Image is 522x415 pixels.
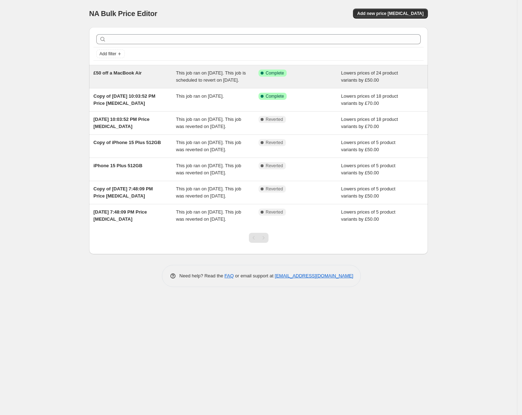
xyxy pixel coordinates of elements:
[93,163,142,168] span: iPhone 15 Plus 512GB
[176,70,246,83] span: This job ran on [DATE]. This job is scheduled to revert on [DATE].
[176,117,241,129] span: This job ran on [DATE]. This job was reverted on [DATE].
[93,117,149,129] span: [DATE] 10:03:52 PM Price [MEDICAL_DATA]
[266,93,284,99] span: Complete
[179,273,225,278] span: Need help? Read the
[341,209,395,222] span: Lowers prices of 5 product variants by £50.00
[341,70,398,83] span: Lowers prices of 24 product variants by £50.00
[234,273,275,278] span: or email support at
[341,117,398,129] span: Lowers prices of 18 product variants by £70.00
[249,233,268,243] nav: Pagination
[341,186,395,199] span: Lowers prices of 5 product variants by £50.00
[266,163,283,169] span: Reverted
[89,10,157,17] span: NA Bulk Price Editor
[93,70,142,76] span: £50 off a MacBook Air
[357,11,424,16] span: Add new price [MEDICAL_DATA]
[266,140,283,145] span: Reverted
[266,117,283,122] span: Reverted
[266,70,284,76] span: Complete
[266,209,283,215] span: Reverted
[176,163,241,175] span: This job ran on [DATE]. This job was reverted on [DATE].
[341,163,395,175] span: Lowers prices of 5 product variants by £50.00
[341,140,395,152] span: Lowers prices of 5 product variants by £50.00
[93,186,153,199] span: Copy of [DATE] 7:48:09 PM Price [MEDICAL_DATA]
[266,186,283,192] span: Reverted
[93,209,147,222] span: [DATE] 7:48:09 PM Price [MEDICAL_DATA]
[96,50,125,58] button: Add filter
[176,186,241,199] span: This job ran on [DATE]. This job was reverted on [DATE].
[93,93,155,106] span: Copy of [DATE] 10:03:52 PM Price [MEDICAL_DATA]
[176,93,224,99] span: This job ran on [DATE].
[99,51,116,57] span: Add filter
[176,209,241,222] span: This job ran on [DATE]. This job was reverted on [DATE].
[225,273,234,278] a: FAQ
[353,9,428,19] button: Add new price [MEDICAL_DATA]
[275,273,353,278] a: [EMAIL_ADDRESS][DOMAIN_NAME]
[341,93,398,106] span: Lowers prices of 18 product variants by £70.00
[93,140,161,145] span: Copy of iPhone 15 Plus 512GB
[176,140,241,152] span: This job ran on [DATE]. This job was reverted on [DATE].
